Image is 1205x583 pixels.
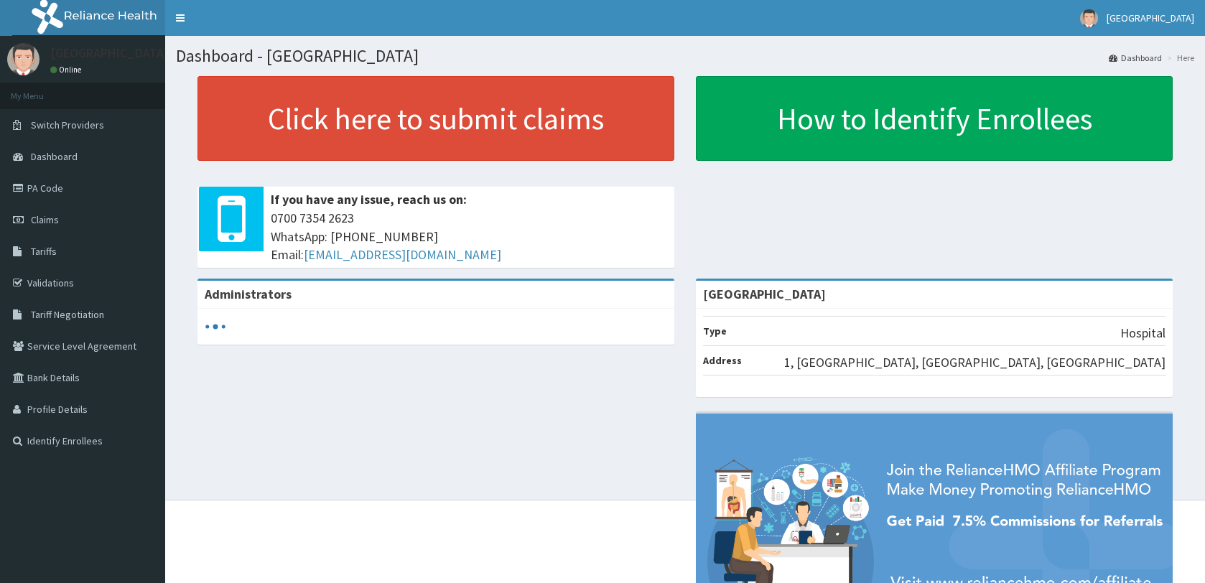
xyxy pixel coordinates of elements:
[271,191,467,207] b: If you have any issue, reach us on:
[50,47,169,60] p: [GEOGRAPHIC_DATA]
[31,245,57,258] span: Tariffs
[304,246,501,263] a: [EMAIL_ADDRESS][DOMAIN_NAME]
[205,286,292,302] b: Administrators
[50,65,85,75] a: Online
[703,286,826,302] strong: [GEOGRAPHIC_DATA]
[1120,324,1166,342] p: Hospital
[7,43,39,75] img: User Image
[271,209,667,264] span: 0700 7354 2623 WhatsApp: [PHONE_NUMBER] Email:
[1107,11,1194,24] span: [GEOGRAPHIC_DATA]
[31,213,59,226] span: Claims
[31,118,104,131] span: Switch Providers
[703,325,727,337] b: Type
[1163,52,1194,64] li: Here
[205,316,226,337] svg: audio-loading
[197,76,674,161] a: Click here to submit claims
[1109,52,1162,64] a: Dashboard
[31,150,78,163] span: Dashboard
[176,47,1194,65] h1: Dashboard - [GEOGRAPHIC_DATA]
[696,76,1173,161] a: How to Identify Enrollees
[1080,9,1098,27] img: User Image
[31,308,104,321] span: Tariff Negotiation
[784,353,1166,372] p: 1, [GEOGRAPHIC_DATA], [GEOGRAPHIC_DATA], [GEOGRAPHIC_DATA]
[703,354,742,367] b: Address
